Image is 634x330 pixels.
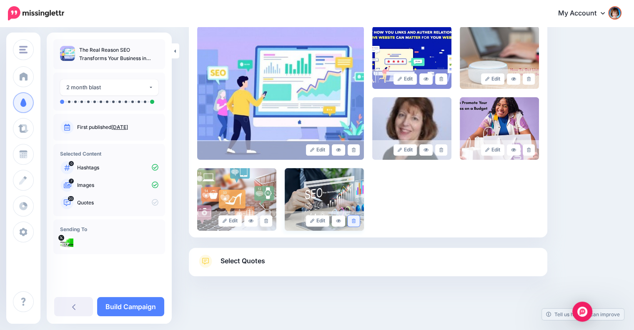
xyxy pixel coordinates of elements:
h4: Sending To [60,226,158,232]
button: 2 month blast [60,79,158,96]
span: 0 [69,161,74,166]
a: [DATE] [111,124,128,130]
span: 20 [68,196,74,201]
p: First published [77,123,158,131]
a: Edit [481,73,505,85]
h4: Selected Content [60,151,158,157]
p: The Real Reason SEO Transforms Your Business in [DATE] and Beyond [79,46,158,63]
img: XSPZE6w9-66473.jpg [60,237,73,250]
div: 2 month blast [66,83,148,92]
p: Images [77,181,158,189]
div: Open Intercom Messenger [572,302,592,322]
img: Missinglettr [8,6,64,20]
img: 126b13d15b279ec6539f2305793296e2_large.jpg [372,97,451,160]
img: 281ed7b99f860d19ffa740b6de19db4e_thumb.jpg [60,46,75,61]
img: bafe467a06740cb96918ab8f2312f9ac_large.jpg [460,26,539,89]
a: Edit [306,215,330,227]
p: Hashtags [77,164,158,171]
a: Edit [481,144,505,156]
a: Edit [393,73,417,85]
img: 281ed7b99f860d19ffa740b6de19db4e_large.jpg [197,26,364,160]
img: 681d45293b9f26626cb5b35f9da64c36_large.jpg [372,26,451,89]
a: Tell us how we can improve [542,309,624,320]
a: Edit [393,144,417,156]
img: 5bdaa0a9d7d3a95f58fca1bef8fbc763_large.jpg [197,168,276,231]
p: Quotes [77,199,158,207]
a: Select Quotes [197,254,539,276]
img: menu.png [19,46,28,53]
span: Select Quotes [221,255,265,267]
span: 7 [69,179,74,184]
a: Edit [306,144,330,156]
img: 91e8602d744420f69e39696a7a70e191_large.jpg [285,168,364,231]
a: My Account [550,3,621,24]
a: Edit [218,215,242,227]
img: c78e7617834a44021ebf2996fc74b920_large.jpg [460,97,539,160]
